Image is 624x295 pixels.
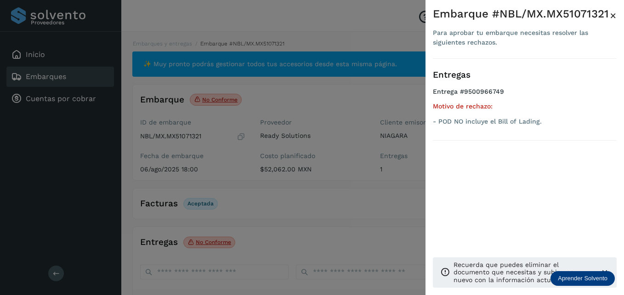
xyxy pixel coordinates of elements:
[454,261,593,284] p: Recuerda que puedes eliminar el documento que necesitas y subir uno nuevo con la información actu...
[550,271,615,286] div: Aprender Solvento
[433,28,610,47] div: Para aprobar tu embarque necesitas resolver las siguientes rechazos.
[433,70,617,80] h3: Entregas
[433,118,617,125] p: - POD NO incluye el Bill of Lading.
[610,7,617,24] button: Close
[558,275,607,282] p: Aprender Solvento
[610,9,617,22] span: ×
[433,7,610,21] div: Embarque #NBL/MX.MX51071321
[433,102,617,110] h5: Motivo de rechazo:
[433,88,617,103] h4: Entrega #9500966749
